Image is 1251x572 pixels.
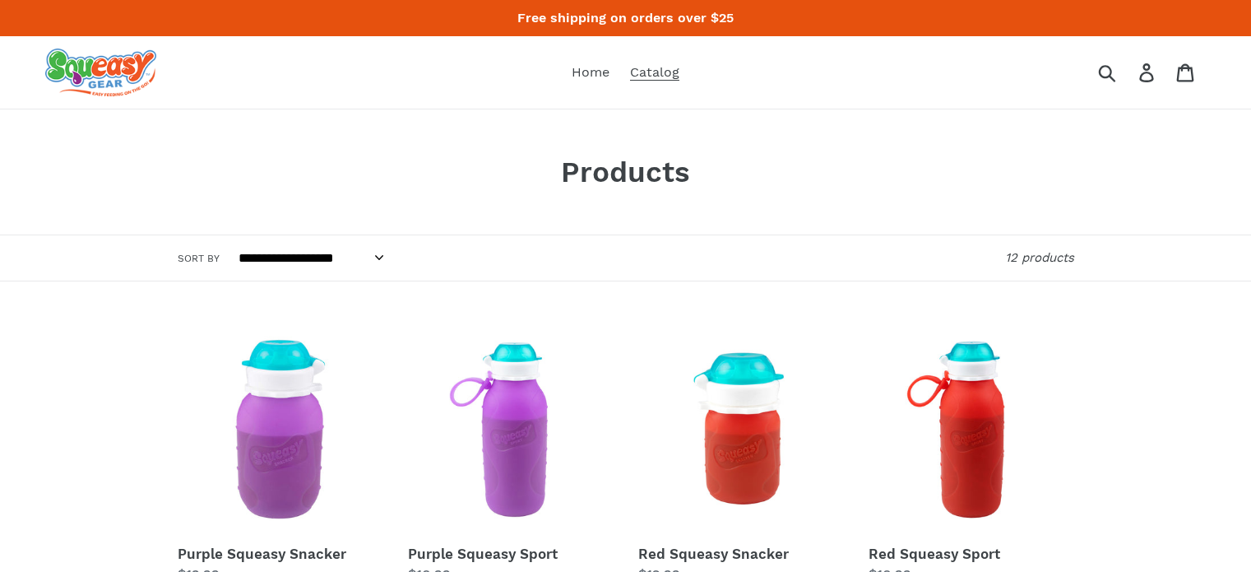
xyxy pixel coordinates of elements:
[572,64,609,81] span: Home
[630,64,679,81] span: Catalog
[563,60,618,85] a: Home
[45,49,156,96] img: squeasy gear snacker portable food pouch
[561,155,690,189] span: Products
[1005,250,1074,265] span: 12 products
[1104,54,1149,91] input: Search
[622,60,688,85] a: Catalog
[178,251,220,266] label: Sort by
